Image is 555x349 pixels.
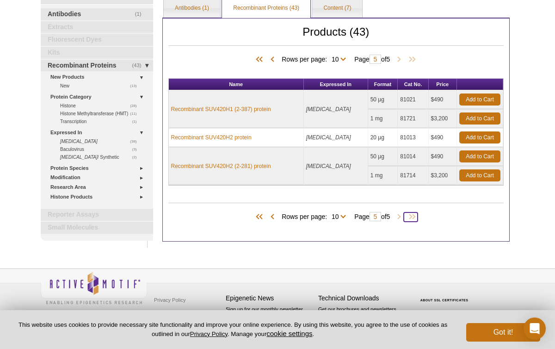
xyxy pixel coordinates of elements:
[50,182,148,192] a: Research Area
[395,212,404,222] span: Next Page
[266,330,312,337] button: cookie settings
[132,153,142,161] span: (2)
[60,145,142,153] a: (3)Baculovirus
[60,155,98,160] i: [MEDICAL_DATA]
[368,109,398,128] td: 1 mg
[41,269,147,306] img: Active Motif,
[306,134,351,141] i: [MEDICAL_DATA]
[60,82,142,90] a: (13)New
[350,55,395,64] span: Page of
[429,147,457,166] td: $490
[41,47,153,59] a: Kits
[368,90,398,109] td: 50 µg
[466,323,540,342] button: Got it!
[60,139,98,144] i: [MEDICAL_DATA]
[282,54,350,63] span: Rows per page:
[130,137,142,145] span: (38)
[132,118,142,125] span: (1)
[60,137,142,145] a: (38) [MEDICAL_DATA]
[132,60,147,72] span: (43)
[50,173,148,182] a: Modification
[152,307,200,321] a: Terms & Conditions
[268,212,277,222] span: Previous Page
[171,105,271,113] a: Recombinant SUV420H1 (2-387) protein
[429,79,457,90] th: Price
[282,212,350,221] span: Rows per page:
[50,192,148,202] a: Histone Products
[169,79,304,90] th: Name
[171,162,271,170] a: Recombinant SUV420H2 (2-281) protein
[459,131,500,143] a: Add to Cart
[254,55,268,64] span: First Page
[318,294,406,302] h4: Technical Downloads
[50,163,148,173] a: Protein Species
[404,55,418,64] span: Last Page
[398,109,428,128] td: 81721
[404,212,418,222] span: Last Page
[41,8,153,20] a: (1)Antibodies
[152,293,188,307] a: Privacy Policy
[130,82,142,90] span: (13)
[350,212,395,221] span: Page of
[368,147,398,166] td: 50 µg
[171,133,252,142] a: Recombinant SUV420H2 protein
[190,330,228,337] a: Privacy Policy
[226,305,314,337] p: Sign up for our monthly newsletter highlighting recent publications in the field of epigenetics.
[459,112,500,125] a: Add to Cart
[304,79,368,90] th: Expressed In
[318,305,406,329] p: Get our brochures and newsletters, or request them by mail.
[130,110,142,118] span: (11)
[132,145,142,153] span: (3)
[60,153,142,161] a: (2) [MEDICAL_DATA]/ Synthetic
[50,128,148,137] a: Expressed In
[41,34,153,46] a: Fluorescent Dyes
[60,110,142,118] a: (11)Histone Methyltransferase (HMT)
[368,128,398,147] td: 20 µg
[41,222,153,234] a: Small Molecules
[130,102,142,110] span: (28)
[420,299,469,302] a: ABOUT SSL CERTIFICATES
[524,318,546,340] div: Open Intercom Messenger
[395,55,404,64] span: Next Page
[387,213,390,220] span: 5
[398,147,428,166] td: 81014
[398,166,428,185] td: 81714
[387,56,390,63] span: 5
[306,163,351,169] i: [MEDICAL_DATA]
[306,106,351,112] i: [MEDICAL_DATA]
[411,285,480,305] table: Click to Verify - This site chose Symantec SSL for secure e-commerce and confidential communicati...
[41,60,153,72] a: (43)Recombinant Proteins
[60,102,142,110] a: (28)Histone
[368,166,398,185] td: 1 mg
[50,72,148,82] a: New Products
[226,294,314,302] h4: Epigenetic News
[429,128,457,147] td: $490
[459,150,500,162] a: Add to Cart
[429,109,457,128] td: $3,200
[41,209,153,221] a: Reporter Assays
[254,212,268,222] span: First Page
[15,321,451,338] p: This website uses cookies to provide necessary site functionality and improve your online experie...
[41,21,153,33] a: Extracts
[398,79,428,90] th: Cat No.
[459,93,500,106] a: Add to Cart
[60,118,142,125] a: (1)Transcription
[398,128,428,147] td: 81013
[429,90,457,109] td: $490
[135,8,147,20] span: (1)
[429,166,457,185] td: $3,200
[268,55,277,64] span: Previous Page
[398,90,428,109] td: 81021
[368,79,398,90] th: Format
[459,169,500,181] a: Add to Cart
[168,28,504,46] h2: Products (43)
[50,92,148,102] a: Protein Category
